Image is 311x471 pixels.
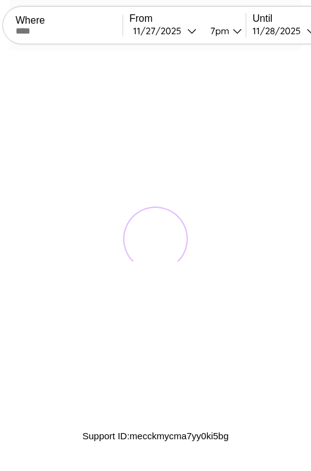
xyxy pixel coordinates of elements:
[129,13,246,24] label: From
[253,25,307,37] div: 11 / 28 / 2025
[82,427,228,444] p: Support ID: mecckmycma7yy0ki5bg
[129,24,200,37] button: 11/27/2025
[204,25,233,37] div: 7pm
[200,24,246,37] button: 7pm
[16,15,123,26] label: Where
[133,25,187,37] div: 11 / 27 / 2025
